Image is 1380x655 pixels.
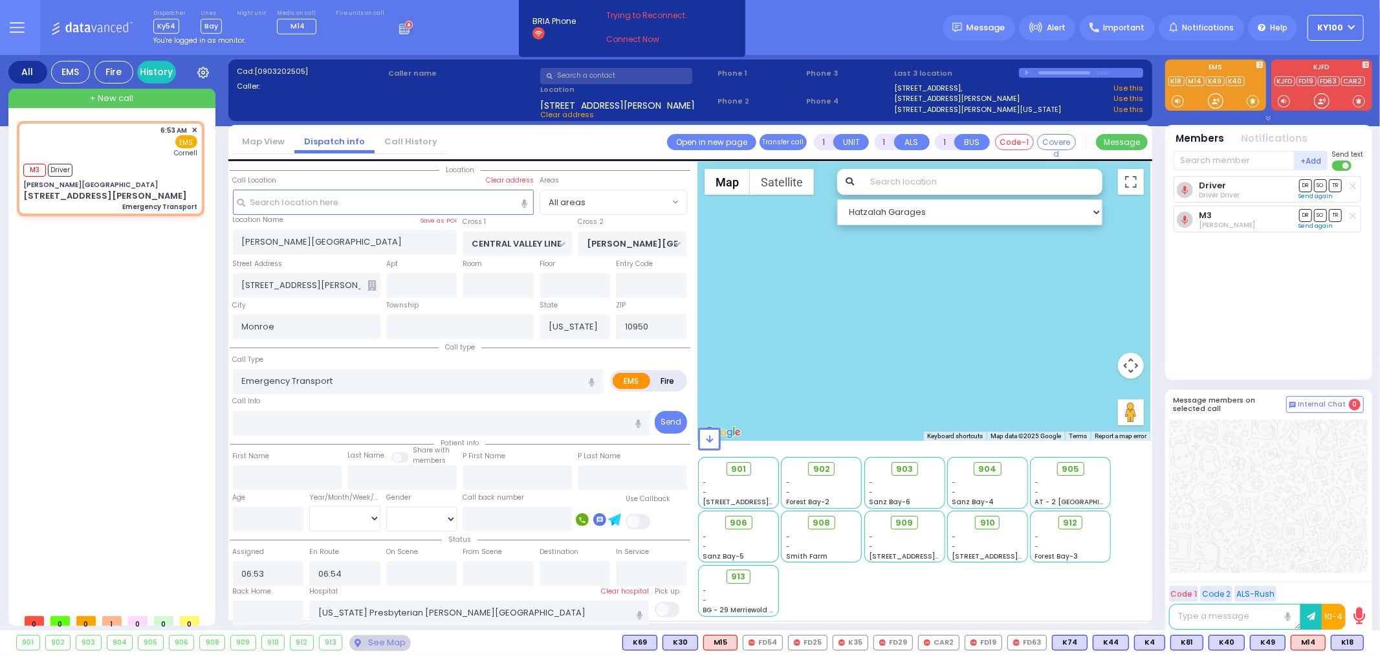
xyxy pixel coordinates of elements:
div: All [8,61,47,83]
div: K74 [1052,635,1088,650]
button: Internal Chat 0 [1286,396,1364,413]
span: Driver [48,164,72,177]
span: 6:53 AM [161,126,188,135]
a: K49 [1206,76,1225,86]
label: Hospital [309,586,338,597]
button: Code 2 [1200,586,1232,602]
span: M14 [290,21,305,31]
span: - [869,532,873,542]
input: Search location here [233,190,534,214]
button: Transfer call [760,134,807,150]
span: Help [1270,22,1287,34]
span: - [952,478,956,487]
span: 0 [25,616,44,626]
span: - [952,487,956,497]
button: Ky100 [1308,15,1364,41]
span: 909 [896,516,914,529]
span: Phone 4 [806,96,890,107]
label: EMS [1165,64,1266,73]
label: Township [386,300,419,311]
img: red-radio-icon.svg [879,639,886,646]
label: Caller: [237,81,384,92]
a: Use this [1113,83,1143,94]
label: Clear address [486,175,534,186]
span: [STREET_ADDRESS][PERSON_NAME] [703,497,826,507]
a: Connect Now [606,34,708,45]
span: Notifications [1182,22,1234,34]
div: 905 [138,636,163,650]
span: - [786,542,790,551]
span: - [869,542,873,551]
label: Call Info [233,396,261,406]
span: Smith Farm [786,551,827,561]
input: Search a contact [540,68,692,84]
img: red-radio-icon.svg [1013,639,1020,646]
span: - [703,595,707,605]
span: 901 [731,463,746,476]
label: Medic on call [277,10,321,17]
div: FD25 [788,635,827,650]
a: Open this area in Google Maps (opens a new window) [701,424,744,441]
span: - [786,532,790,542]
a: Use this [1113,93,1143,104]
div: 903 [76,636,101,650]
div: K69 [622,635,657,650]
span: [STREET_ADDRESS][PERSON_NAME] [869,551,991,561]
label: Gender [386,493,411,503]
div: FD29 [873,635,913,650]
span: Ky54 [153,19,179,34]
span: Ky100 [1318,22,1344,34]
div: 910 [262,636,285,650]
label: Destination [540,547,578,557]
span: All areas [540,190,687,214]
span: Location [439,165,481,175]
span: ✕ [192,125,197,136]
label: In Service [616,547,649,557]
span: - [869,478,873,487]
span: Phone 1 [717,68,802,79]
label: Call Type [233,355,264,365]
span: Trying to Reconnect... [606,10,708,21]
span: + New call [90,92,133,105]
div: BLS [1052,635,1088,650]
div: BLS [1170,635,1203,650]
button: Toggle fullscreen view [1118,169,1144,195]
button: 10-4 [1322,604,1346,630]
div: 902 [46,636,71,650]
label: Location Name [233,215,284,225]
img: red-radio-icon.svg [794,639,800,646]
a: Use this [1113,104,1143,115]
span: Status [442,535,477,544]
img: red-radio-icon.svg [924,639,930,646]
div: [PERSON_NAME][GEOGRAPHIC_DATA] [23,180,158,190]
span: 908 [813,516,830,529]
a: History [137,61,176,83]
span: [0903202505] [254,66,308,76]
label: Caller name [388,68,536,79]
label: Use Callback [626,494,670,504]
span: 903 [896,463,913,476]
span: Sanz Bay-4 [952,497,994,507]
label: Save as POI [420,216,457,225]
label: Pick up [655,586,679,597]
div: K44 [1093,635,1129,650]
a: K40 [1226,76,1245,86]
span: All areas [549,196,586,209]
label: ZIP [616,300,626,311]
span: - [786,487,790,497]
label: Back Home [233,586,272,597]
a: M14 [1186,76,1205,86]
div: K18 [1331,635,1364,650]
span: Patient info [434,438,485,448]
div: K40 [1209,635,1245,650]
button: Drag Pegman onto the map to open Street View [1118,399,1144,425]
button: Members [1176,131,1225,146]
label: From Scene [463,547,502,557]
span: 0 [76,616,96,626]
label: Dispatcher [153,10,186,17]
button: Notifications [1242,131,1308,146]
span: Message [967,21,1005,34]
a: FD63 [1318,76,1340,86]
div: BLS [1134,635,1165,650]
div: Year/Month/Week/Day [309,493,380,503]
